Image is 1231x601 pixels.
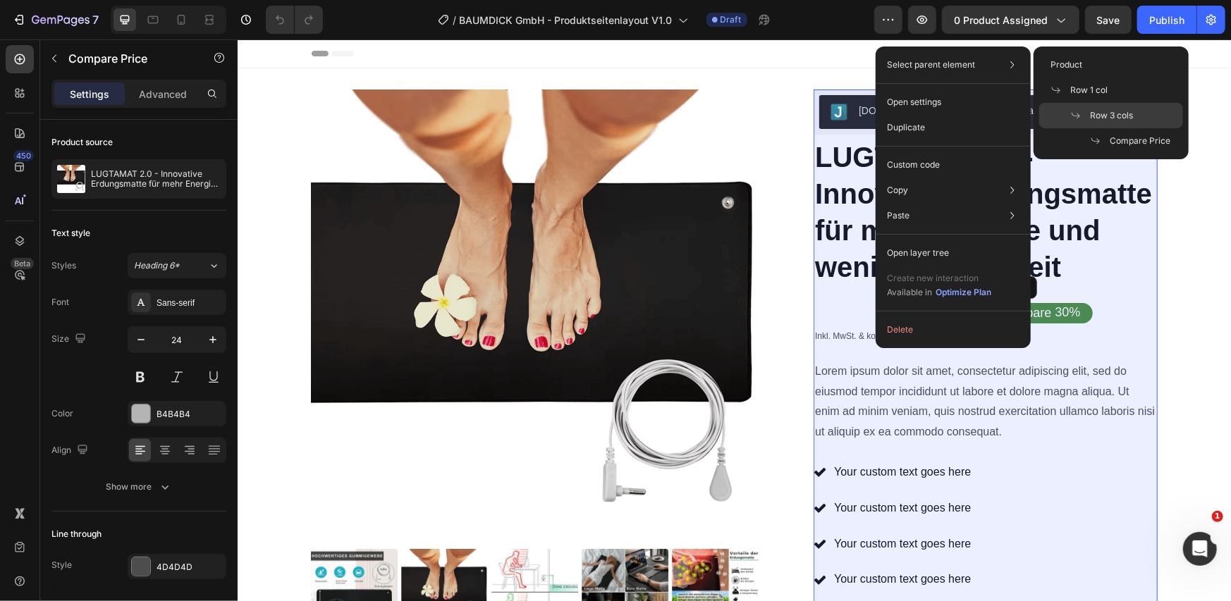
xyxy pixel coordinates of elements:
div: Optimize Plan [936,286,991,299]
p: Advanced [139,87,187,101]
button: 0 product assigned [942,6,1079,34]
p: Open settings [887,96,941,109]
span: Row 1 col [1070,84,1108,97]
div: [DOMAIN_NAME] - Preview Badge (Stars) [621,64,808,79]
div: Your custom text goes here [594,492,735,517]
div: Text style [51,227,90,240]
p: Paste [887,209,910,222]
button: Save [1085,6,1132,34]
div: Your custom text goes here [594,457,735,481]
span: Save [1097,14,1120,26]
span: Heading 6* [134,259,180,272]
div: Spare [778,264,816,284]
div: Style [51,559,72,571]
p: Open layer tree [887,247,949,259]
div: Lorem ipsum dolor sit amet, consectetur adipiscing elit, sed do eiusmod tempor incididunt ut labo... [576,321,920,404]
button: Optimize Plan [935,285,992,299]
div: Product source [51,136,113,149]
span: / [453,13,457,27]
button: Delete [881,317,1025,342]
div: Font [51,296,69,309]
div: B4B4B4 [157,408,223,421]
div: Your custom text goes here [594,528,735,552]
div: Show more [106,480,172,494]
div: €107,10 [641,261,705,286]
p: Create new interaction [887,271,992,285]
img: product feature img [57,165,85,193]
p: Compare Price [68,50,188,67]
iframe: To enrich screen reader interactions, please activate Accessibility in Grammarly extension settings [238,39,1231,601]
div: Size [51,330,89,349]
div: Publish [1149,13,1184,27]
div: Compare Price [659,242,725,254]
span: 0 product assigned [954,13,1048,27]
div: 4D4D4D [157,561,223,574]
div: Color [51,407,73,420]
button: 7 [6,6,105,34]
div: Styles [51,259,76,272]
p: Duplicate [887,121,925,134]
span: Compare Price [1110,135,1170,147]
div: 30% [816,264,844,283]
iframe: Intercom live chat [1183,532,1217,566]
div: €74,97 [711,261,765,286]
div: Sans-serif [157,297,223,309]
button: Publish [1137,6,1196,34]
p: Inkl. MwSt. & kostenlosem Versand. [577,290,919,305]
img: Judgeme.png [593,64,610,81]
span: 1 [1212,511,1223,522]
span: BAUMDICK GmbH - Produktseitenlayout V1.0 [460,13,673,27]
p: Custom code [887,159,940,171]
button: Judge.me - Preview Badge (Stars) [582,56,819,89]
span: Draft [721,13,742,26]
div: Beta [11,258,34,269]
button: Heading 6* [128,253,226,278]
p: Copy [887,184,908,197]
button: Show more [51,474,226,500]
h1: LUGTAMAT 2.0 - Innovative Erdungsmatte für mehr Energie und weniger Müdigkeit [576,98,920,247]
div: Undo/Redo [266,6,323,34]
span: Product [1051,58,1082,71]
p: Select parent element [887,58,975,71]
div: 450 [13,150,34,161]
p: 7 [92,11,99,28]
div: Align [51,441,91,460]
div: Line through [51,528,102,540]
p: Settings [70,87,109,101]
span: Available in [887,287,932,297]
span: Row 3 cols [1090,109,1133,122]
p: LUGTAMAT 2.0 - Innovative Erdungsmatte für mehr Energie und weniger Müdigkeit [91,169,221,189]
div: Your custom text goes here [594,421,735,445]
